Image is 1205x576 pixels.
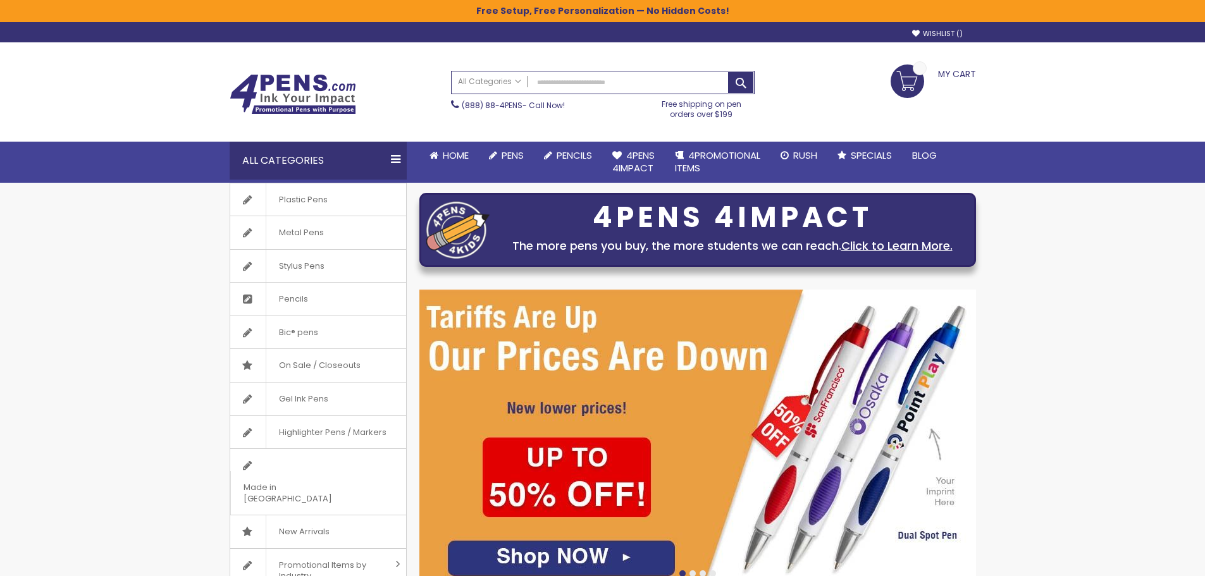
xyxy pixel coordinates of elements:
div: The more pens you buy, the more students we can reach. [496,237,969,255]
a: Highlighter Pens / Markers [230,416,406,449]
div: Free shipping on pen orders over $199 [648,94,755,119]
span: Pencils [266,283,321,316]
a: Bic® pens [230,316,406,349]
a: Click to Learn More. [841,238,953,254]
a: On Sale / Closeouts [230,349,406,382]
img: four_pen_logo.png [426,201,490,259]
span: Plastic Pens [266,183,340,216]
a: Pens [479,142,534,169]
span: Stylus Pens [266,250,337,283]
span: Made in [GEOGRAPHIC_DATA] [230,471,374,515]
div: All Categories [230,142,407,180]
a: Plastic Pens [230,183,406,216]
a: Gel Ink Pens [230,383,406,415]
a: 4PROMOTIONALITEMS [665,142,770,183]
span: Metal Pens [266,216,337,249]
span: Blog [912,149,937,162]
span: All Categories [458,77,521,87]
img: 4Pens Custom Pens and Promotional Products [230,74,356,114]
span: Rush [793,149,817,162]
span: On Sale / Closeouts [266,349,373,382]
span: Pens [502,149,524,162]
a: 4Pens4impact [602,142,665,183]
div: 4PENS 4IMPACT [496,204,969,231]
span: Gel Ink Pens [266,383,341,415]
a: Metal Pens [230,216,406,249]
span: New Arrivals [266,515,342,548]
span: 4PROMOTIONAL ITEMS [675,149,760,175]
a: Specials [827,142,902,169]
a: All Categories [452,71,528,92]
a: (888) 88-4PENS [462,100,522,111]
span: Pencils [557,149,592,162]
a: Wishlist [912,29,963,39]
a: Home [419,142,479,169]
span: - Call Now! [462,100,565,111]
span: Home [443,149,469,162]
a: New Arrivals [230,515,406,548]
a: Blog [902,142,947,169]
a: Pencils [534,142,602,169]
span: Bic® pens [266,316,331,349]
a: Rush [770,142,827,169]
span: 4Pens 4impact [612,149,655,175]
a: Made in [GEOGRAPHIC_DATA] [230,449,406,515]
a: Stylus Pens [230,250,406,283]
a: Pencils [230,283,406,316]
span: Highlighter Pens / Markers [266,416,399,449]
span: Specials [851,149,892,162]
